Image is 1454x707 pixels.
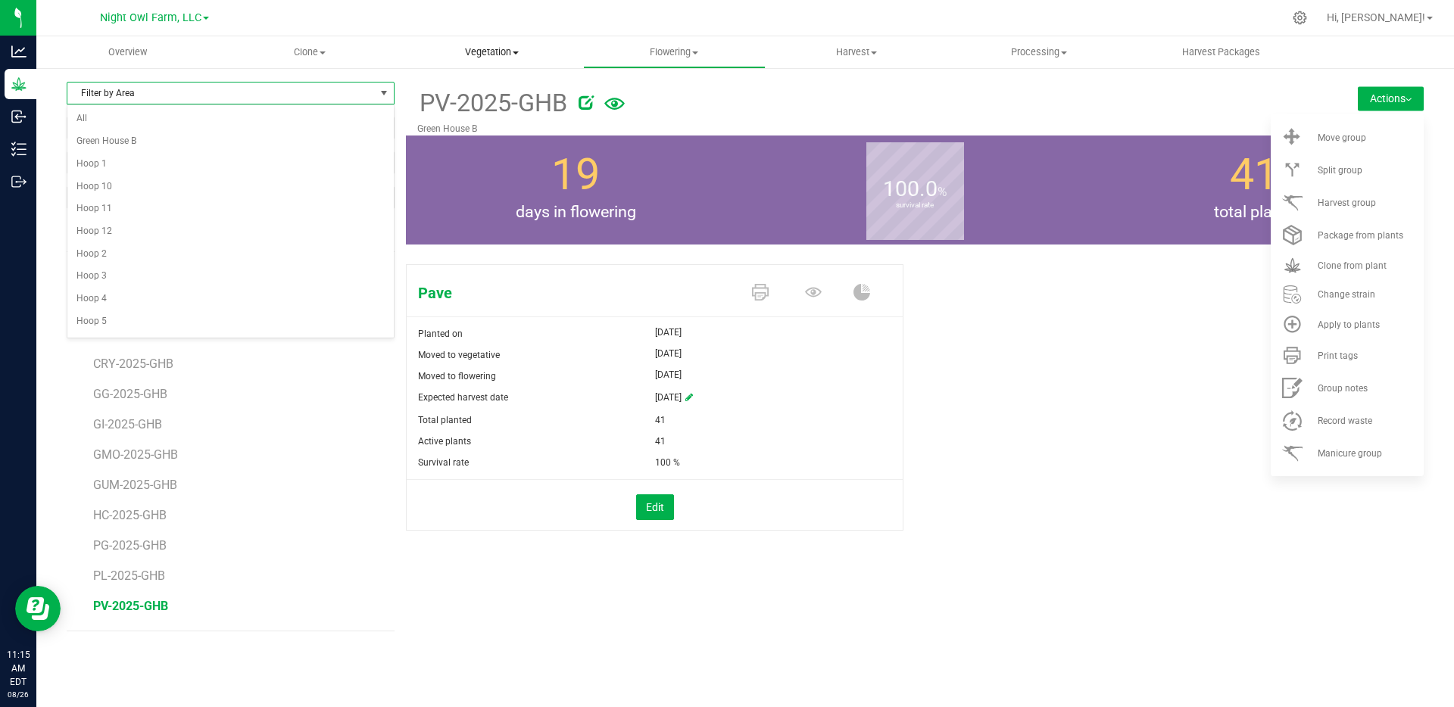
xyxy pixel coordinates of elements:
[655,387,682,410] span: [DATE]
[1130,36,1312,68] a: Harvest Packages
[67,265,394,288] li: Hoop 3
[11,174,27,189] inline-svg: Outbound
[1318,416,1372,426] span: Record waste
[11,142,27,157] inline-svg: Inventory
[1358,86,1424,111] button: Actions
[1318,289,1375,300] span: Change strain
[67,83,375,104] span: Filter by Area
[93,417,162,431] span: GI-2025-GHB
[1096,135,1412,244] group-info-box: Total number of plants
[375,83,394,104] span: select
[583,36,766,68] a: Flowering
[766,36,948,68] a: Harvest
[67,220,394,243] li: Hoop 12
[11,44,27,59] inline-svg: Analytics
[1327,11,1425,23] span: Hi, [PERSON_NAME]!
[7,689,30,700] p: 08/26
[418,371,496,382] span: Moved to flowering
[67,310,394,333] li: Hoop 5
[948,45,1129,59] span: Processing
[93,538,167,553] span: PG-2025-GHB
[418,457,469,468] span: Survival rate
[418,350,500,360] span: Moved to vegetative
[15,586,61,631] iframe: Resource center
[636,494,674,520] button: Edit
[93,387,167,401] span: GG-2025-GHB
[766,45,947,59] span: Harvest
[1084,201,1424,225] span: total plants
[655,410,666,431] span: 41
[418,436,471,447] span: Active plants
[1162,45,1281,59] span: Harvest Packages
[88,45,167,59] span: Overview
[67,198,394,220] li: Hoop 11
[1318,198,1376,208] span: Harvest group
[67,333,394,356] li: Hoop 6
[551,149,600,200] span: 19
[584,45,765,59] span: Flowering
[67,176,394,198] li: Hoop 10
[1318,448,1382,459] span: Manicure group
[866,138,964,273] b: survival rate
[93,447,178,462] span: GMO-2025-GHB
[655,366,682,384] span: [DATE]
[93,478,177,492] span: GUM-2025-GHB
[1290,11,1309,25] div: Manage settings
[1318,319,1380,330] span: Apply to plants
[417,85,567,122] span: PV-2025-GHB
[1318,350,1358,361] span: Print tags
[93,508,167,522] span: HC-2025-GHB
[417,122,1243,135] p: Green House B
[1230,149,1278,200] span: 41
[93,357,173,371] span: CRY-2025-GHB
[67,153,394,176] li: Hoop 1
[418,392,508,403] span: Expected harvest date
[1318,260,1387,271] span: Clone from plant
[418,329,463,339] span: Planted on
[407,282,737,304] span: Pave
[417,135,734,244] group-info-box: Days in flowering
[406,201,745,225] span: days in flowering
[11,109,27,124] inline-svg: Inbound
[757,135,1073,244] group-info-box: Survival rate
[655,344,682,363] span: [DATE]
[36,36,219,68] a: Overview
[418,415,472,425] span: Total planted
[219,36,401,68] a: Clone
[7,648,30,689] p: 11:15 AM EDT
[93,568,165,583] span: PL-2025-GHB
[655,431,666,452] span: 41
[67,243,394,266] li: Hoop 2
[401,45,582,59] span: Vegetation
[1318,165,1362,176] span: Split group
[93,599,168,613] span: PV-2025-GHB
[11,76,27,92] inline-svg: Grow
[947,36,1130,68] a: Processing
[100,11,201,24] span: Night Owl Farm, LLC
[220,45,401,59] span: Clone
[67,130,394,153] li: Green House B
[655,452,680,473] span: 100 %
[1318,230,1403,241] span: Package from plants
[67,288,394,310] li: Hoop 4
[67,107,394,130] li: All
[93,629,184,643] span: S.SPR-2025-GHB
[1318,383,1368,394] span: Group notes
[655,323,682,341] span: [DATE]
[1318,132,1366,143] span: Move group
[401,36,583,68] a: Vegetation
